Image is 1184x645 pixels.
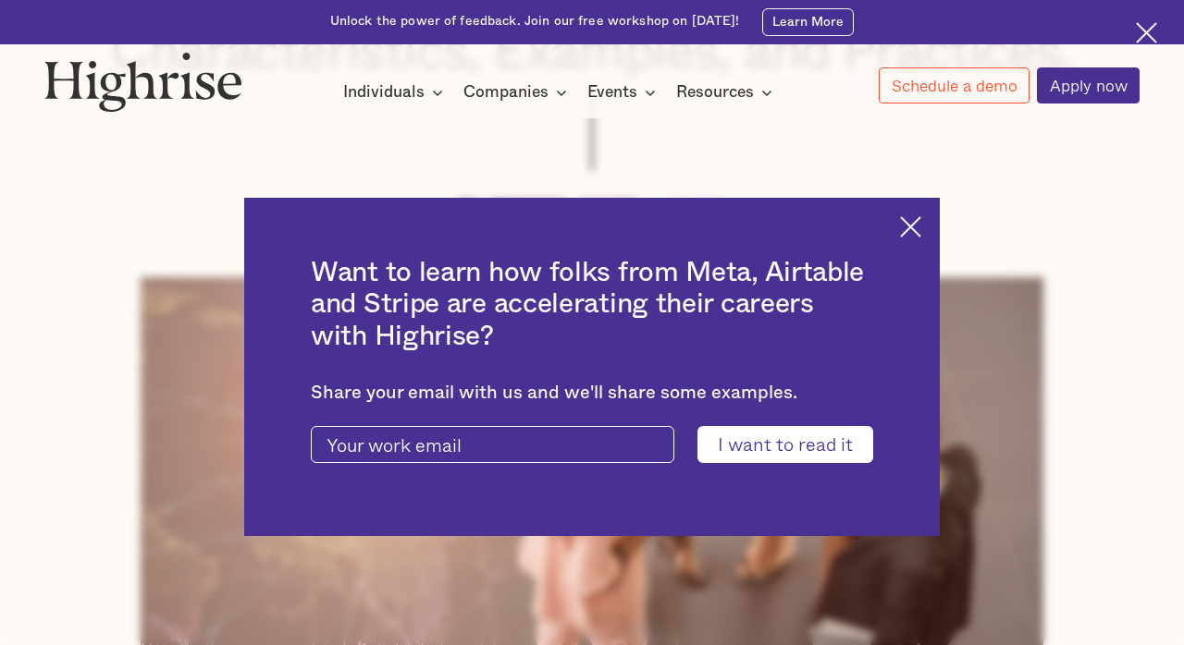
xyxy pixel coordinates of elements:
[463,81,573,103] div: Companies
[1037,67,1140,104] a: Apply now
[1136,22,1157,43] img: Cross icon
[343,81,425,103] div: Individuals
[676,81,778,103] div: Resources
[311,426,674,463] input: Your work email
[879,67,1030,103] a: Schedule a demo
[330,13,740,30] div: Unlock the power of feedback. Join our free workshop on [DATE]!
[463,81,549,103] div: Companies
[311,426,873,463] form: current-ascender-blog-article-modal-form
[762,8,855,37] a: Learn More
[343,81,449,103] div: Individuals
[311,257,873,353] h2: Want to learn how folks from Meta, Airtable and Stripe are accelerating their careers with Highrise?
[587,81,661,103] div: Events
[676,81,754,103] div: Resources
[697,426,873,463] input: I want to read it
[587,81,637,103] div: Events
[311,383,873,405] div: Share your email with us and we'll share some examples.
[900,216,921,237] img: Cross icon
[44,52,242,112] img: Highrise logo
